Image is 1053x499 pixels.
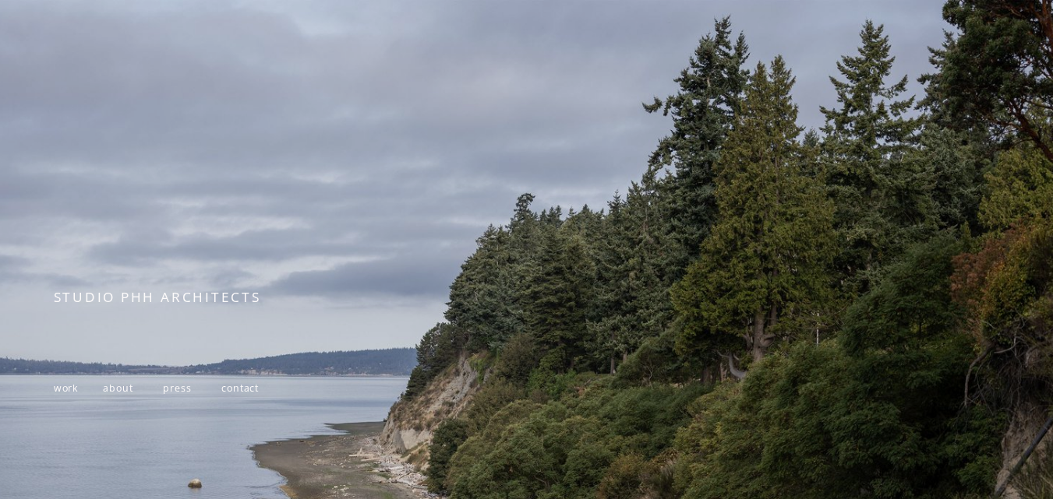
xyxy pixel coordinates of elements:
a: about [103,381,133,395]
a: work [54,381,79,395]
span: STUDIO PHH ARCHITECTS [54,288,261,306]
a: press [163,381,191,395]
a: contact [221,381,259,395]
